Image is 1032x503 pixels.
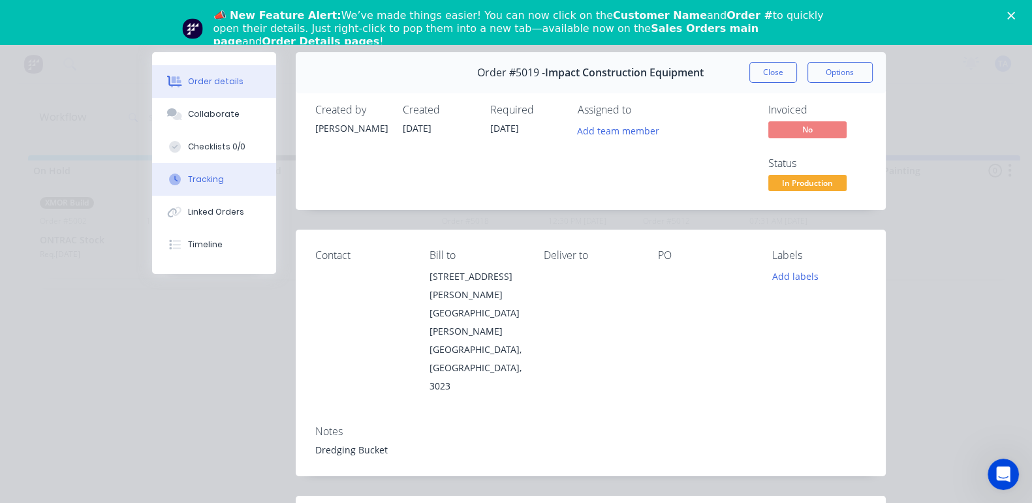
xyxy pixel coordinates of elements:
div: Bill to [430,249,523,262]
button: Collaborate [152,98,276,130]
b: Sales Orders main page [213,22,758,48]
button: Close [749,62,797,83]
span: Order #5019 - [477,67,545,79]
div: Required [490,104,562,116]
div: Status [768,157,866,170]
div: [STREET_ADDRESS][PERSON_NAME][GEOGRAPHIC_DATA][PERSON_NAME][GEOGRAPHIC_DATA], [GEOGRAPHIC_DATA], ... [430,267,523,395]
div: Created by [315,104,387,116]
div: Linked Orders [188,206,244,218]
div: Deliver to [544,249,637,262]
span: In Production [768,175,847,191]
div: [STREET_ADDRESS][PERSON_NAME] [430,267,523,304]
button: Timeline [152,228,276,261]
button: Add team member [578,121,666,139]
div: Labels [772,249,866,262]
div: Close [1007,12,1020,20]
button: Tracking [152,163,276,196]
button: Order details [152,65,276,98]
span: [DATE] [490,122,519,134]
div: Dredging Bucket [315,443,866,457]
span: Impact Construction Equipment [545,67,704,79]
button: Add team member [570,121,666,139]
button: Checklists 0/0 [152,130,276,163]
div: PO [658,249,751,262]
b: Order Details pages [262,35,379,48]
div: [PERSON_NAME] [315,121,387,135]
iframe: Intercom live chat [988,459,1019,490]
div: Tracking [188,174,224,185]
b: Order # [727,9,773,22]
span: No [768,121,847,138]
div: Notes [315,425,866,438]
span: [DATE] [403,122,431,134]
button: Add labels [765,267,825,285]
div: We’ve made things easier! You can now click on the and to quickly open their details. Just right-... [213,9,830,48]
div: Assigned to [578,104,708,116]
div: Invoiced [768,104,866,116]
div: Contact [315,249,409,262]
div: Checklists 0/0 [188,141,245,153]
b: Customer Name [613,9,707,22]
div: Order details [188,76,243,87]
div: [GEOGRAPHIC_DATA][PERSON_NAME][GEOGRAPHIC_DATA], [GEOGRAPHIC_DATA], 3023 [430,304,523,395]
button: Options [807,62,873,83]
b: 📣 New Feature Alert: [213,9,341,22]
div: Timeline [188,239,223,251]
button: Linked Orders [152,196,276,228]
img: Profile image for Team [182,18,203,39]
button: In Production [768,175,847,194]
div: Collaborate [188,108,240,120]
div: Created [403,104,475,116]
